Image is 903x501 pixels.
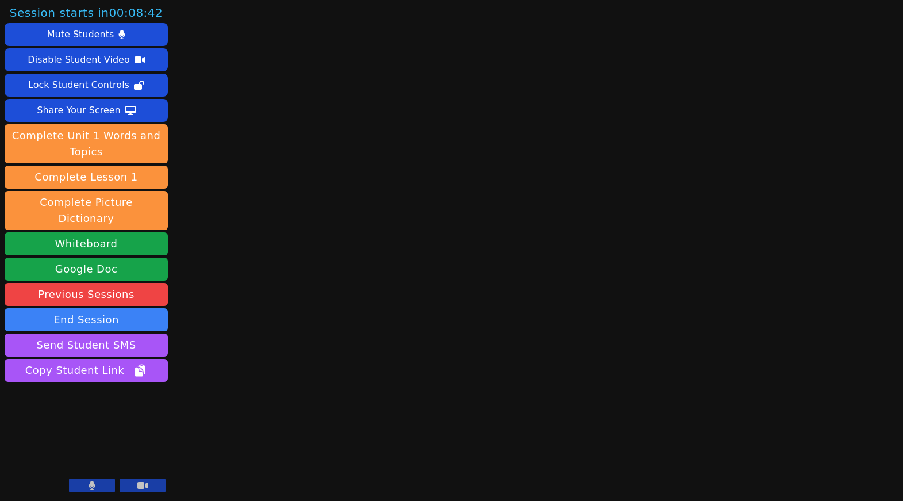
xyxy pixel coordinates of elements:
[10,5,163,21] span: Session starts in
[5,191,168,230] button: Complete Picture Dictionary
[25,362,147,378] span: Copy Student Link
[5,359,168,382] button: Copy Student Link
[5,334,168,357] button: Send Student SMS
[5,308,168,331] button: End Session
[37,101,121,120] div: Share Your Screen
[47,25,114,44] div: Mute Students
[28,76,129,94] div: Lock Student Controls
[28,51,129,69] div: Disable Student Video
[5,124,168,163] button: Complete Unit 1 Words and Topics
[5,166,168,189] button: Complete Lesson 1
[109,6,163,20] time: 00:08:42
[5,74,168,97] button: Lock Student Controls
[5,99,168,122] button: Share Your Screen
[5,48,168,71] button: Disable Student Video
[5,23,168,46] button: Mute Students
[5,258,168,281] a: Google Doc
[5,283,168,306] a: Previous Sessions
[5,232,168,255] button: Whiteboard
